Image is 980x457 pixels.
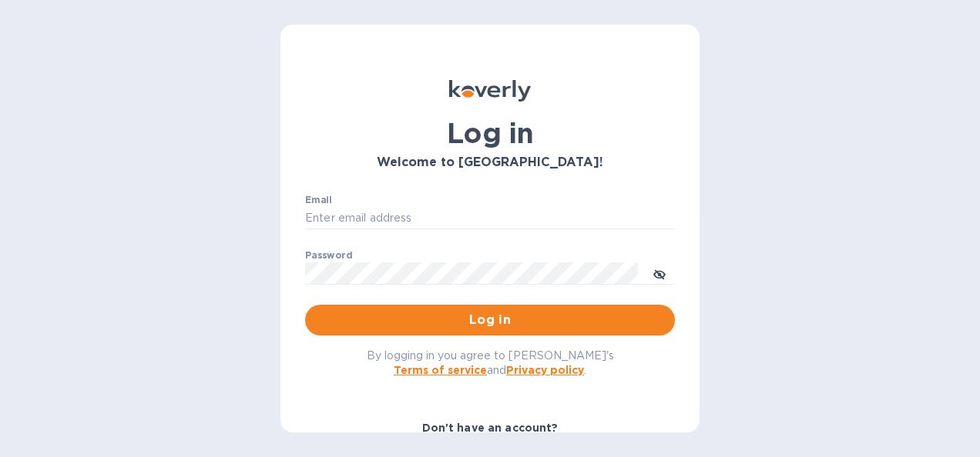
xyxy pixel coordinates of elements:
[449,80,531,102] img: Koverly
[305,195,332,205] label: Email
[506,364,584,376] a: Privacy policy
[644,258,675,289] button: toggle password visibility
[367,349,614,376] span: By logging in you agree to [PERSON_NAME]'s and .
[305,251,352,260] label: Password
[394,364,487,376] a: Terms of service
[305,305,675,335] button: Log in
[305,207,675,230] input: Enter email address
[305,155,675,170] h3: Welcome to [GEOGRAPHIC_DATA]!
[317,311,663,329] span: Log in
[305,117,675,149] h1: Log in
[422,422,559,434] b: Don't have an account?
